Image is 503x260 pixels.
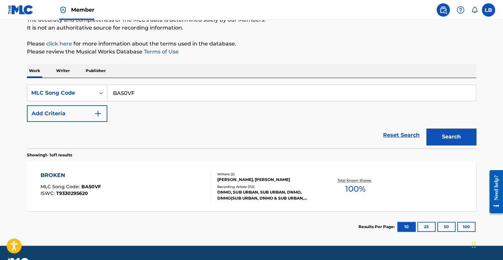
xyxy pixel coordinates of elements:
p: Results Per Page: [358,224,396,230]
iframe: Chat Widget [470,228,503,260]
div: MLC Song Code [31,89,91,97]
div: Notifications [471,7,478,13]
p: Total Known Shares: [337,178,373,183]
button: 10 [397,222,416,232]
div: Writers ( 2 ) [217,172,318,177]
span: Member [71,6,94,14]
p: Writer [54,64,72,78]
button: 50 [437,222,455,232]
button: 100 [457,222,475,232]
a: Reset Search [380,128,423,142]
div: Recording Artists ( 112 ) [217,184,318,189]
p: Please for more information about the terms used in the database. [27,40,476,48]
button: Add Criteria [27,105,107,122]
span: 100 % [345,183,365,195]
p: Publisher [84,64,108,78]
span: BA50VF [81,184,101,190]
button: 25 [417,222,436,232]
a: BROKENMLC Song Code:BA50VFISWC:T9330295620Writers (2)[PERSON_NAME], [PERSON_NAME]Recording Artist... [27,161,476,211]
img: Top Rightsholder [59,6,67,14]
a: click here [46,41,72,47]
img: help [456,6,464,14]
div: User Menu [482,3,495,17]
div: Drag [472,235,476,255]
div: BROKEN [41,171,101,179]
p: Work [27,64,42,78]
form: Search Form [27,85,476,148]
p: Please review the Musical Works Database [27,48,476,56]
img: 9d2ae6d4665cec9f34b9.svg [94,110,102,118]
a: Public Search [437,3,450,17]
p: Showing 1 - 1 of 1 results [27,152,72,158]
p: It is not an authoritative source for recording information. [27,24,476,32]
div: DNMO, SUB URBAN, SUB URBAN, DNMO, DNMO|SUB URBAN, DNMO & SUB URBAN, DNMO & SUB URBAN [217,189,318,201]
span: ISWC : [41,190,56,196]
button: Search [426,129,476,145]
span: MLC Song Code : [41,184,81,190]
iframe: Resource Center [484,165,503,218]
img: MLC Logo [8,5,34,15]
a: Terms of Use [143,48,179,55]
p: The accuracy and completeness of The MLC's data is determined solely by our Members. [27,16,476,24]
img: search [439,6,447,14]
div: [PERSON_NAME], [PERSON_NAME] [217,177,318,183]
span: T9330295620 [56,190,88,196]
div: Help [454,3,467,17]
